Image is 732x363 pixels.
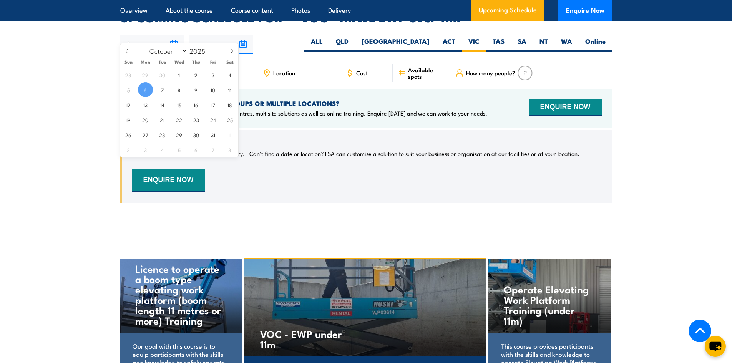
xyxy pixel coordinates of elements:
[138,127,153,142] span: October 27, 2025
[132,169,205,192] button: ENQUIRE NOW
[155,142,170,157] span: November 4, 2025
[273,70,295,76] span: Location
[189,35,253,54] input: To date
[260,328,350,349] h4: VOC - EWP under 11m
[249,150,579,157] p: Can’t find a date or location? FSA can customise a solution to suit your business or organisation...
[188,60,204,65] span: Thu
[436,37,462,52] label: ACT
[533,37,554,52] label: NT
[222,142,237,157] span: November 8, 2025
[204,60,221,65] span: Fri
[189,127,204,142] span: October 30, 2025
[155,97,170,112] span: October 14, 2025
[222,112,237,127] span: October 25, 2025
[171,60,188,65] span: Wed
[154,60,171,65] span: Tue
[355,37,436,52] label: [GEOGRAPHIC_DATA]
[121,142,136,157] span: November 2, 2025
[206,67,221,82] span: October 3, 2025
[206,82,221,97] span: October 10, 2025
[155,82,170,97] span: October 7, 2025
[132,99,487,108] h4: NEED TRAINING FOR LARGER GROUPS OR MULTIPLE LOCATIONS?
[356,70,368,76] span: Cost
[462,37,486,52] label: VIC
[155,127,170,142] span: October 28, 2025
[221,60,238,65] span: Sat
[172,67,187,82] span: October 1, 2025
[579,37,612,52] label: Online
[138,97,153,112] span: October 13, 2025
[466,70,515,76] span: How many people?
[132,109,487,117] p: We offer onsite training, training at our centres, multisite solutions as well as online training...
[155,67,170,82] span: September 30, 2025
[121,127,136,142] span: October 26, 2025
[206,127,221,142] span: October 31, 2025
[121,82,136,97] span: October 5, 2025
[138,112,153,127] span: October 20, 2025
[554,37,579,52] label: WA
[188,46,213,55] input: Year
[511,37,533,52] label: SA
[120,60,137,65] span: Sun
[206,97,221,112] span: October 17, 2025
[222,127,237,142] span: November 1, 2025
[172,97,187,112] span: October 15, 2025
[121,112,136,127] span: October 19, 2025
[138,67,153,82] span: September 29, 2025
[222,82,237,97] span: October 11, 2025
[529,99,601,116] button: ENQUIRE NOW
[120,12,612,22] h2: UPCOMING SCHEDULE FOR - "VOC - HRWL EWP over 11m"
[172,142,187,157] span: November 5, 2025
[172,112,187,127] span: October 22, 2025
[138,142,153,157] span: November 3, 2025
[146,46,188,56] select: Month
[304,37,329,52] label: ALL
[121,97,136,112] span: October 12, 2025
[189,112,204,127] span: October 23, 2025
[329,37,355,52] label: QLD
[172,82,187,97] span: October 8, 2025
[222,97,237,112] span: October 18, 2025
[504,284,595,325] h4: Operate Elevating Work Platform Training (under 11m)
[486,37,511,52] label: TAS
[189,97,204,112] span: October 16, 2025
[120,35,184,54] input: From date
[121,67,136,82] span: September 28, 2025
[222,67,237,82] span: October 4, 2025
[408,66,445,80] span: Available spots
[705,336,726,357] button: chat-button
[189,67,204,82] span: October 2, 2025
[206,142,221,157] span: November 7, 2025
[135,263,226,325] h4: Licence to operate a boom type elevating work platform (boom length 11 metres or more) Training
[189,142,204,157] span: November 6, 2025
[206,112,221,127] span: October 24, 2025
[137,60,154,65] span: Mon
[172,127,187,142] span: October 29, 2025
[138,82,153,97] span: October 6, 2025
[189,82,204,97] span: October 9, 2025
[155,112,170,127] span: October 21, 2025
